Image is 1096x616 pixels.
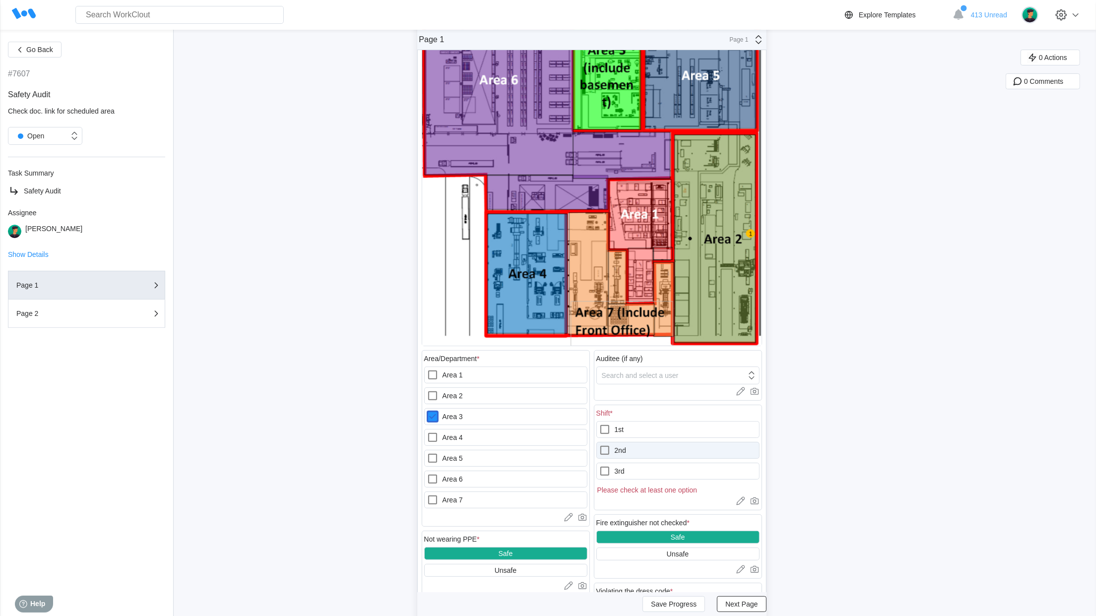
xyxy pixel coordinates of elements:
label: Area 5 [424,450,587,467]
div: Check doc. link for scheduled area [8,107,165,115]
div: Safe [671,533,685,541]
label: Area 4 [424,429,587,446]
div: Shift [596,409,613,417]
div: Search and select a user [602,371,679,379]
button: Page 1 [8,271,165,300]
button: Next Page [717,596,766,612]
span: 0 Actions [1039,54,1067,61]
label: Area 3 [424,408,587,425]
div: Violating the dress code [596,587,673,595]
label: 1st [596,421,760,438]
div: Open [13,129,44,143]
label: Area 7 [424,492,587,508]
a: Explore Templates [843,9,948,21]
span: Safety Audit [8,90,50,99]
label: Area 6 [424,471,587,488]
button: Show Details [8,251,49,258]
div: Unsafe [667,550,689,558]
div: Not wearing PPE [424,535,480,543]
a: Safety Audit [8,185,165,197]
button: Go Back [8,42,62,58]
div: Area/Department [424,355,480,363]
div: Fire extinguisher not checked [596,519,690,527]
div: Safe [499,550,513,557]
div: Page 2 [16,310,116,317]
label: 2nd [596,442,760,459]
div: Please check at least one option [596,484,760,494]
span: Save Progress [651,601,697,608]
button: 0 Actions [1021,50,1080,65]
div: Page 1 [419,35,445,44]
button: Page 2 [8,300,165,328]
label: 3rd [596,463,760,480]
span: Next Page [725,601,758,608]
div: Task Summary [8,169,165,177]
div: Page 1 [16,282,116,289]
button: 0 Comments [1006,73,1080,89]
label: Area 2 [424,387,587,404]
span: 0 Comments [1024,78,1063,85]
div: Page 1 [724,36,749,43]
input: Search WorkClout [75,6,284,24]
div: [PERSON_NAME] [25,225,82,238]
div: Unsafe [495,566,516,574]
div: Auditee (if any) [596,355,643,363]
label: Area 1 [424,367,587,383]
span: Go Back [26,46,53,53]
img: user.png [1022,6,1038,23]
img: Map.jpg [422,15,762,346]
button: Save Progress [643,596,705,612]
div: Explore Templates [859,11,916,19]
span: 413 Unread [971,11,1007,19]
div: Assignee [8,209,165,217]
div: #7607 [8,69,30,78]
span: Safety Audit [24,187,61,195]
img: user.png [8,225,21,238]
